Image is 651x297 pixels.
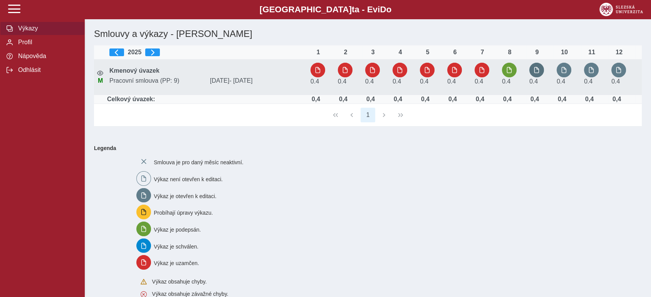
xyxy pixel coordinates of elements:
[420,49,435,56] div: 5
[109,67,159,74] b: Kmenový úvazek
[98,77,103,84] span: Údaje souhlasí s údaji v Magionu
[418,96,433,103] div: Úvazek : 3,2 h / den. 16 h / týden.
[445,96,460,103] div: Úvazek : 3,2 h / den. 16 h / týden.
[16,39,78,46] span: Profil
[23,5,628,15] b: [GEOGRAPHIC_DATA] a - Evi
[97,70,103,76] i: Smlouva je aktivní
[557,49,572,56] div: 10
[363,96,378,103] div: Úvazek : 3,2 h / den. 16 h / týden.
[447,78,456,85] span: Úvazek : 3,2 h / den. 16 h / týden.
[582,96,597,103] div: Úvazek : 3,2 h / den. 16 h / týden.
[529,49,545,56] div: 9
[611,78,620,85] span: Úvazek : 3,2 h / den. 16 h / týden.
[109,48,304,56] div: 2025
[472,96,488,103] div: Úvazek : 3,2 h / den. 16 h / týden.
[207,77,307,84] span: [DATE]
[500,96,515,103] div: Úvazek : 3,2 h / den. 16 h / týden.
[106,77,207,84] span: Pracovní smlouva (PP: 9)
[365,78,374,85] span: Úvazek : 3,2 h / den. 16 h / týden.
[502,49,517,56] div: 8
[584,49,599,56] div: 11
[609,96,624,103] div: Úvazek : 3,2 h / den. 16 h / týden.
[584,78,592,85] span: Úvazek : 3,2 h / den. 16 h / týden.
[554,96,570,103] div: Úvazek : 3,2 h / den. 16 h / týden.
[229,77,252,84] span: - [DATE]
[386,5,392,14] span: o
[154,227,201,233] span: Výkaz je podepsán.
[502,78,510,85] span: Úvazek : 3,2 h / den. 16 h / týden.
[106,95,307,104] td: Celkový úvazek:
[338,49,353,56] div: 2
[557,78,565,85] span: Úvazek : 3,2 h / den. 16 h / týden.
[611,49,627,56] div: 12
[338,78,346,85] span: Úvazek : 3,2 h / den. 16 h / týden.
[154,176,223,182] span: Výkaz není otevřen k editaci.
[154,260,199,266] span: Výkaz je uzamčen.
[154,193,216,199] span: Výkaz je otevřen k editaci.
[393,78,401,85] span: Úvazek : 3,2 h / den. 16 h / týden.
[16,53,78,60] span: Nápověda
[336,96,351,103] div: Úvazek : 3,2 h / den. 16 h / týden.
[475,78,483,85] span: Úvazek : 3,2 h / den. 16 h / týden.
[154,243,198,249] span: Výkaz je schválen.
[154,159,243,165] span: Smlouva je pro daný měsíc neaktivní.
[91,25,552,42] h1: Smlouvy a výkazy - [PERSON_NAME]
[152,291,228,297] span: Výkaz obsahuje závažné chyby.
[310,49,326,56] div: 1
[352,5,354,14] span: t
[308,96,324,103] div: Úvazek : 3,2 h / den. 16 h / týden.
[475,49,490,56] div: 7
[365,49,381,56] div: 3
[91,142,639,154] b: Legenda
[393,49,408,56] div: 4
[599,3,643,16] img: logo_web_su.png
[380,5,386,14] span: D
[16,25,78,32] span: Výkazy
[420,78,428,85] span: Úvazek : 3,2 h / den. 16 h / týden.
[310,78,319,85] span: Úvazek : 3,2 h / den. 16 h / týden.
[527,96,542,103] div: Úvazek : 3,2 h / den. 16 h / týden.
[154,210,213,216] span: Probíhají úpravy výkazu.
[16,67,78,73] span: Odhlásit
[529,78,538,85] span: Úvazek : 3,2 h / den. 16 h / týden.
[447,49,463,56] div: 6
[390,96,406,103] div: Úvazek : 3,2 h / den. 16 h / týden.
[152,279,206,285] span: Výkaz obsahuje chyby.
[361,108,375,122] button: 1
